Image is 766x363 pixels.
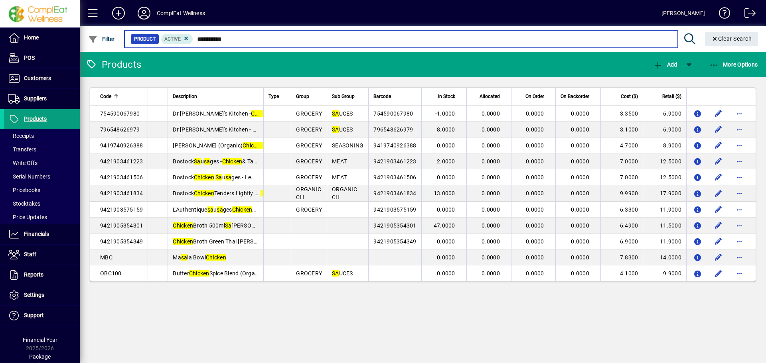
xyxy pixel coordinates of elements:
span: 0.0000 [526,222,544,229]
span: Active [164,36,181,42]
td: 12.5000 [643,153,686,169]
em: Chicken [173,222,193,229]
div: On Order [516,92,551,101]
button: Edit [712,251,725,264]
span: 0.0000 [437,142,455,149]
span: Bostock u ges - & Tarragon [173,158,271,165]
span: Retail ($) [662,92,681,101]
button: More options [733,139,746,152]
span: 9421903461223 [373,158,416,165]
span: Bostock Tenders Lightly Se oned 400g [173,190,294,196]
span: 9419740926388 [373,142,416,149]
span: Filter [88,36,115,42]
span: 0.0000 [571,126,589,133]
span: GROCERY [296,206,322,213]
span: GROCERY [296,270,322,277]
span: Clear Search [711,35,752,42]
span: 9419740926388 [100,142,143,149]
td: 9.9000 [643,265,686,281]
span: 796548626979 [373,126,413,133]
a: Serial Numbers [4,170,80,183]
span: Receipts [8,133,34,139]
span: 0.0000 [526,254,544,261]
span: Suppliers [24,95,47,102]
td: 3.3500 [600,106,643,122]
a: Suppliers [4,89,80,109]
span: 2.0000 [437,158,455,165]
span: On Order [525,92,544,101]
span: 0.0000 [437,254,455,261]
span: ORGANIC CH [332,186,357,200]
span: Write Offs [8,160,38,166]
span: UCES [332,110,353,117]
button: More options [733,107,746,120]
span: Package [29,353,51,360]
td: 8.9000 [643,137,686,153]
em: Chicken [189,270,209,277]
a: POS [4,48,80,68]
em: sa [181,254,188,261]
button: Edit [712,139,725,152]
a: Price Updates [4,210,80,224]
span: Transfers [8,146,36,153]
span: Products [24,116,47,122]
em: SA [332,270,339,277]
span: 0.0000 [482,110,500,117]
span: 0.0000 [482,270,500,277]
span: 9421903461506 [100,174,143,181]
button: Edit [712,123,725,136]
span: 0.0000 [437,206,455,213]
td: 6.9000 [600,233,643,249]
td: 7.8300 [600,249,643,265]
span: 0.0000 [571,222,589,229]
div: Products [86,58,141,71]
a: Write Offs [4,156,80,170]
span: 0.0000 [526,110,544,117]
span: Bostock u ges - Lem/Chilli/Lime [173,174,285,181]
span: Stocktakes [8,200,40,207]
span: MBC [100,254,113,261]
a: Logout [738,2,756,27]
button: Edit [712,155,725,168]
span: 0.0000 [437,174,455,181]
em: Sa [225,222,232,229]
span: In Stock [438,92,455,101]
td: 6.9000 [643,106,686,122]
span: Serial Numbers [8,173,50,180]
span: Dr [PERSON_NAME]'s Kitchen - Creamy Slow Cooker Mix 40g [173,126,345,133]
span: 8.0000 [437,126,455,133]
span: Staff [24,251,36,257]
em: sa [204,158,210,165]
span: 9421903461506 [373,174,416,181]
span: 0.0000 [482,222,500,229]
span: 0.0000 [482,238,500,245]
div: Group [296,92,322,101]
button: Edit [712,219,725,232]
span: 0.0000 [482,190,500,196]
div: [PERSON_NAME] [661,7,705,20]
span: 9421905354349 [100,238,143,245]
span: Customers [24,75,51,81]
span: 0.0000 [571,206,589,213]
div: On Backorder [561,92,596,101]
span: 0.0000 [571,238,589,245]
span: GROCERY [296,126,322,133]
span: 0.0000 [526,206,544,213]
span: -1.0000 [435,110,455,117]
span: POS [24,55,35,61]
span: 754590067980 [373,110,413,117]
span: On Backorder [561,92,589,101]
span: Pricebooks [8,187,40,193]
span: 0.0000 [482,174,500,181]
em: Chicken [243,142,263,149]
span: Cost ($) [621,92,638,101]
span: 0.0000 [571,270,589,277]
span: Settings [24,292,44,298]
span: Price Updates [8,214,47,220]
button: More options [733,235,746,248]
a: Customers [4,69,80,88]
em: Chicken [232,206,253,213]
button: Edit [712,187,725,200]
em: sa [261,190,267,196]
td: 3.1000 [600,122,643,137]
